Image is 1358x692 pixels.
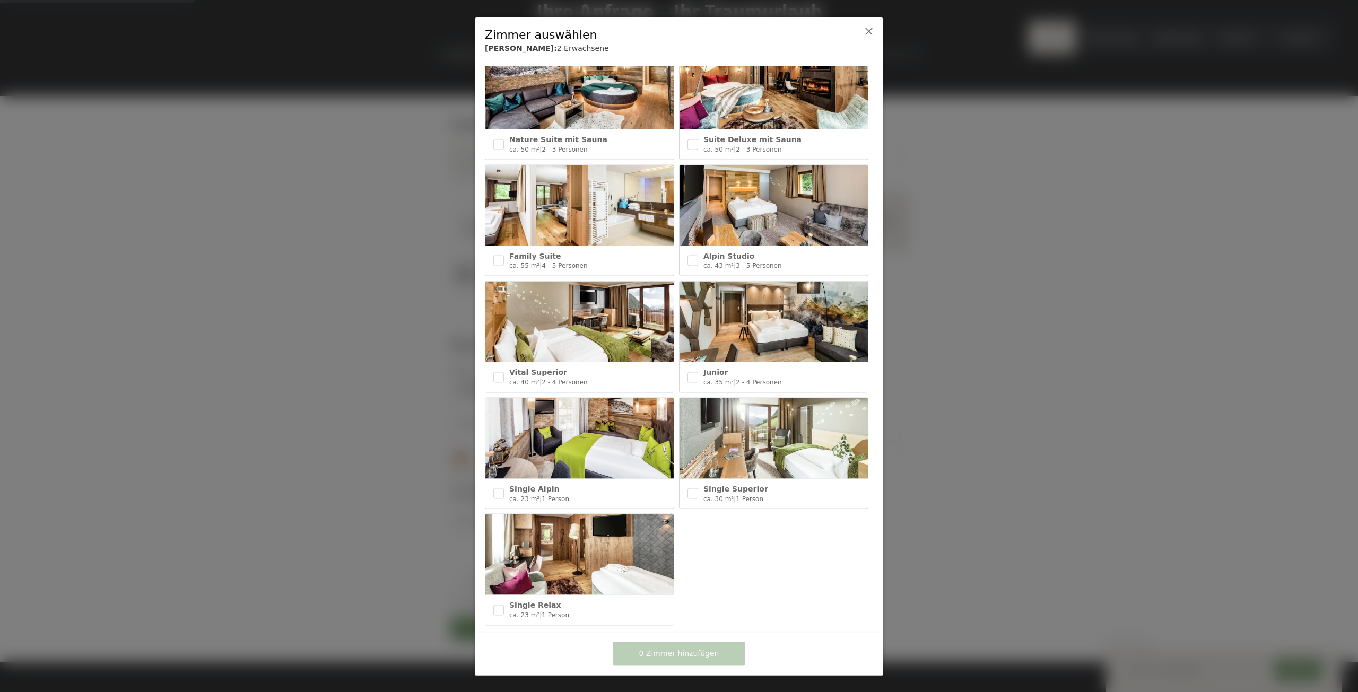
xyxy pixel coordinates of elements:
[734,378,736,386] span: |
[680,49,868,129] img: Suite Deluxe mit Sauna
[680,282,868,362] img: Junior
[703,251,754,260] span: Alpin Studio
[557,44,609,52] span: 2 Erwachsene
[509,262,539,269] span: ca. 55 m²
[539,611,542,619] span: |
[703,262,734,269] span: ca. 43 m²
[703,495,734,502] span: ca. 30 m²
[509,611,539,619] span: ca. 23 m²
[542,611,569,619] span: 1 Person
[736,495,763,502] span: 1 Person
[736,378,781,386] span: 2 - 4 Personen
[539,145,542,153] span: |
[542,378,587,386] span: 2 - 4 Personen
[736,145,781,153] span: 2 - 3 Personen
[680,165,868,246] img: Alpin Studio
[509,484,559,493] span: Single Alpin
[539,378,542,386] span: |
[509,495,539,502] span: ca. 23 m²
[485,27,840,43] div: Zimmer auswählen
[734,262,736,269] span: |
[485,398,674,478] img: Single Alpin
[703,145,734,153] span: ca. 50 m²
[539,262,542,269] span: |
[485,514,674,595] img: Single Relax
[485,282,674,362] img: Vital Superior
[509,368,567,376] span: Vital Superior
[509,601,561,609] span: Single Relax
[485,44,557,52] b: [PERSON_NAME]:
[485,49,674,129] img: Nature Suite mit Sauna
[703,368,728,376] span: Junior
[509,135,607,144] span: Nature Suite mit Sauna
[736,262,781,269] span: 3 - 5 Personen
[539,495,542,502] span: |
[509,251,561,260] span: Family Suite
[680,398,868,478] img: Single Superior
[703,135,802,144] span: Suite Deluxe mit Sauna
[734,495,736,502] span: |
[509,378,539,386] span: ca. 40 m²
[542,262,587,269] span: 4 - 5 Personen
[485,165,674,246] img: Family Suite
[734,145,736,153] span: |
[703,378,734,386] span: ca. 35 m²
[542,495,569,502] span: 1 Person
[542,145,587,153] span: 2 - 3 Personen
[509,145,539,153] span: ca. 50 m²
[703,484,768,493] span: Single Superior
